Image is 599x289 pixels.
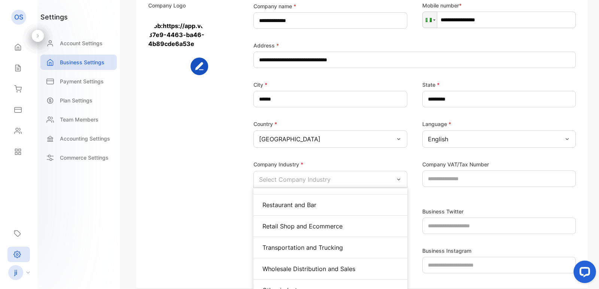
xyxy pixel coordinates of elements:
[568,258,599,289] iframe: LiveChat chat widget
[60,116,98,123] p: Team Members
[262,200,398,209] p: Restaurant and Bar
[253,161,303,167] label: Company Industry
[60,58,104,66] p: Business Settings
[422,1,576,9] p: Mobile number
[14,12,23,22] p: OS
[253,2,296,10] label: Company name
[253,121,277,127] label: Country
[40,150,117,165] a: Commerce Settings
[148,15,208,75] img: blob:https://app.vencru.com/c00a4ea1-37e9-4463-ba46-4b89cde6a53e
[428,135,448,144] p: English
[40,55,117,70] a: Business Settings
[40,112,117,127] a: Team Members
[60,39,103,47] p: Account Settings
[262,243,398,252] p: Transportation and Trucking
[253,41,279,49] label: Address
[40,131,117,146] a: Accounting Settings
[422,247,471,255] label: Business Instagram
[60,77,104,85] p: Payment Settings
[259,175,331,184] p: Select Company Industry
[253,81,267,89] label: City
[422,81,440,89] label: State
[60,135,110,142] p: Accounting Settings
[262,264,398,273] p: Wholesale Distribution and Sales
[40,74,117,89] a: Payment Settings
[422,207,463,215] label: Business Twitter
[40,36,117,51] a: Account Settings
[60,96,92,104] p: Plan Settings
[423,12,437,28] div: Nigeria: + 234
[262,222,398,231] p: Retail Shop and Ecommerce
[14,268,17,277] p: ji
[259,135,320,144] p: [GEOGRAPHIC_DATA]
[40,12,68,22] h1: settings
[40,93,117,108] a: Plan Settings
[60,154,109,162] p: Commerce Settings
[422,160,489,168] label: Company VAT/Tax Number
[422,121,451,127] label: Language
[148,1,186,9] p: Company Logo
